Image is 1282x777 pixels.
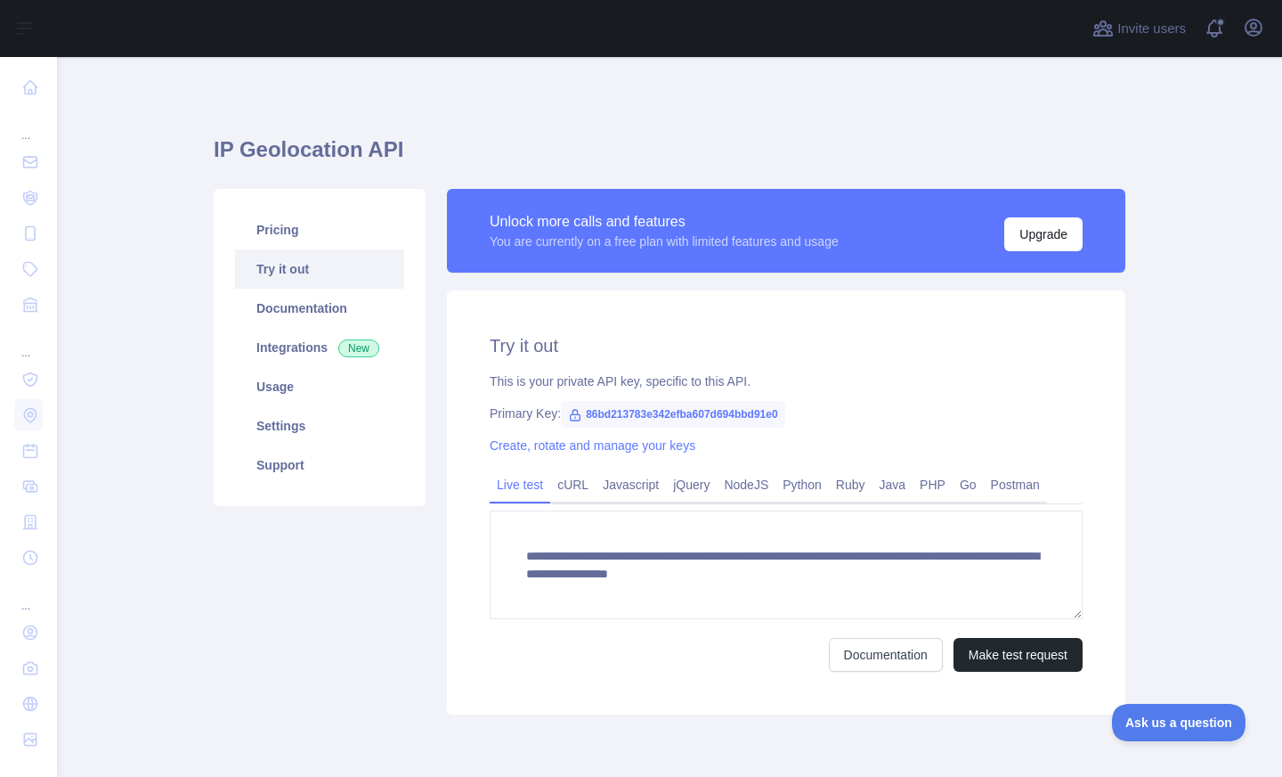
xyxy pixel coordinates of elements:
[550,470,596,499] a: cURL
[829,638,943,672] a: Documentation
[490,233,839,250] div: You are currently on a free plan with limited features and usage
[1112,704,1246,741] iframe: Toggle Customer Support
[235,446,404,485] a: Support
[490,333,1083,358] h2: Try it out
[872,470,913,499] a: Java
[984,470,1047,499] a: Postman
[1004,217,1083,251] button: Upgrade
[596,470,666,499] a: Javascript
[490,470,550,499] a: Live test
[338,339,379,357] span: New
[775,470,829,499] a: Python
[913,470,953,499] a: PHP
[490,438,695,453] a: Create, rotate and manage your keys
[1089,14,1189,43] button: Invite users
[717,470,775,499] a: NodeJS
[235,249,404,289] a: Try it out
[235,367,404,406] a: Usage
[14,107,43,143] div: ...
[235,328,404,367] a: Integrations New
[953,470,984,499] a: Go
[953,638,1083,672] button: Make test request
[490,211,839,233] div: Unlock more calls and features
[490,405,1083,422] div: Primary Key:
[14,324,43,360] div: ...
[235,210,404,249] a: Pricing
[666,470,717,499] a: jQuery
[235,289,404,328] a: Documentation
[214,135,1125,178] h1: IP Geolocation API
[235,406,404,446] a: Settings
[561,401,784,428] span: 86bd213783e342efba607d694bbd91e0
[14,577,43,613] div: ...
[490,372,1083,390] div: This is your private API key, specific to this API.
[829,470,872,499] a: Ruby
[1117,19,1186,39] span: Invite users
